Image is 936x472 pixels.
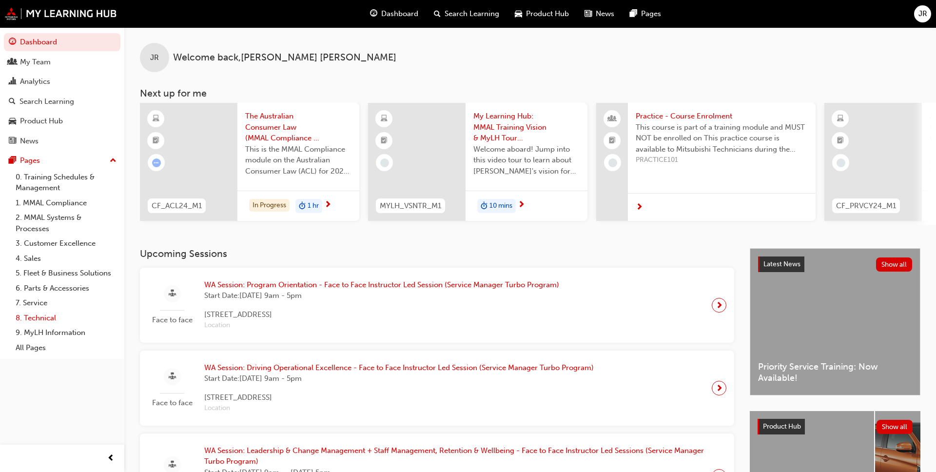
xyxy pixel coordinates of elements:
[5,7,117,20] a: mmal
[245,111,351,144] span: The Australian Consumer Law (MMAL Compliance - 2024)
[716,298,723,312] span: next-icon
[918,8,927,20] span: JR
[110,155,117,167] span: up-icon
[204,279,559,291] span: WA Session: Program Orientation - Face to Face Instructor Led Session (Service Manager Turbo Prog...
[876,257,913,272] button: Show all
[622,4,669,24] a: pages-iconPages
[750,248,920,395] a: Latest NewsShow allPriority Service Training: Now Available!
[877,420,913,434] button: Show all
[299,200,306,213] span: duration-icon
[308,200,319,212] span: 1 hr
[426,4,507,24] a: search-iconSearch Learning
[515,8,522,20] span: car-icon
[20,57,51,68] div: My Team
[381,135,388,147] span: booktick-icon
[630,8,637,20] span: pages-icon
[152,158,161,167] span: learningRecordVerb_ATTEMPT-icon
[381,8,418,20] span: Dashboard
[9,137,16,146] span: news-icon
[4,152,120,170] button: Pages
[4,132,120,150] a: News
[204,320,559,331] span: Location
[596,8,614,20] span: News
[577,4,622,24] a: news-iconNews
[324,201,331,210] span: next-icon
[9,157,16,165] span: pages-icon
[12,340,120,355] a: All Pages
[758,361,912,383] span: Priority Service Training: Now Available!
[4,31,120,152] button: DashboardMy TeamAnalyticsSearch LearningProduct HubNews
[837,135,844,147] span: booktick-icon
[153,135,159,147] span: booktick-icon
[4,112,120,130] a: Product Hub
[716,381,723,395] span: next-icon
[636,203,643,212] span: next-icon
[445,8,499,20] span: Search Learning
[609,135,616,147] span: booktick-icon
[362,4,426,24] a: guage-iconDashboard
[20,76,50,87] div: Analytics
[249,199,290,212] div: In Progress
[12,281,120,296] a: 6. Parts & Accessories
[148,358,726,418] a: Face to faceWA Session: Driving Operational Excellence - Face to Face Instructor Led Session (Ser...
[12,311,120,326] a: 8. Technical
[12,196,120,211] a: 1. MMAL Compliance
[204,392,594,403] span: [STREET_ADDRESS]
[107,452,115,465] span: prev-icon
[9,117,16,126] span: car-icon
[434,8,441,20] span: search-icon
[204,403,594,414] span: Location
[368,103,587,221] a: MYLH_VSNTR_M1My Learning Hub: MMAL Training Vision & MyLH Tour (Elective)Welcome aboard! Jump int...
[150,52,159,63] span: JR
[204,373,594,384] span: Start Date: [DATE] 9am - 5pm
[837,113,844,125] span: learningResourceType_ELEARNING-icon
[204,362,594,374] span: WA Session: Driving Operational Excellence - Face to Face Instructor Led Session (Service Manager...
[636,155,808,166] span: PRACTICE101
[245,144,351,177] span: This is the MMAL Compliance module on the Australian Consumer Law (ACL) for 2024. Complete this m...
[12,170,120,196] a: 0. Training Schedules & Management
[914,5,931,22] button: JR
[152,200,202,212] span: CF_ACL24_M1
[636,122,808,155] span: This course is part of a training module and MUST NOT be enrolled on This practice course is avai...
[763,260,800,268] span: Latest News
[585,8,592,20] span: news-icon
[12,210,120,236] a: 2. MMAL Systems & Processes
[4,93,120,111] a: Search Learning
[153,113,159,125] span: learningResourceType_ELEARNING-icon
[9,58,16,67] span: people-icon
[4,73,120,91] a: Analytics
[370,8,377,20] span: guage-icon
[9,38,16,47] span: guage-icon
[763,422,801,431] span: Product Hub
[19,96,74,107] div: Search Learning
[20,116,63,127] div: Product Hub
[148,275,726,335] a: Face to faceWA Session: Program Orientation - Face to Face Instructor Led Session (Service Manage...
[641,8,661,20] span: Pages
[526,8,569,20] span: Product Hub
[608,158,617,167] span: learningRecordVerb_NONE-icon
[148,315,196,326] span: Face to face
[140,103,359,221] a: CF_ACL24_M1The Australian Consumer Law (MMAL Compliance - 2024)This is the MMAL Compliance module...
[596,103,816,221] a: Practice - Course EnrolmentThis course is part of a training module and MUST NOT be enrolled on T...
[4,33,120,51] a: Dashboard
[758,256,912,272] a: Latest NewsShow all
[473,144,580,177] span: Welcome aboard! Jump into this video tour to learn about [PERSON_NAME]'s vision for your learning...
[204,445,704,467] span: WA Session: Leadership & Change Management + Staff Management, Retention & Wellbeing - Face to Fa...
[473,111,580,144] span: My Learning Hub: MMAL Training Vision & MyLH Tour (Elective)
[173,52,396,63] span: Welcome back , [PERSON_NAME] [PERSON_NAME]
[148,397,196,409] span: Face to face
[381,113,388,125] span: learningResourceType_ELEARNING-icon
[9,98,16,106] span: search-icon
[124,88,936,99] h3: Next up for me
[12,325,120,340] a: 9. MyLH Information
[169,459,176,471] span: sessionType_FACE_TO_FACE-icon
[169,371,176,383] span: sessionType_FACE_TO_FACE-icon
[380,158,389,167] span: learningRecordVerb_NONE-icon
[204,290,559,301] span: Start Date: [DATE] 9am - 5pm
[12,295,120,311] a: 7. Service
[836,200,896,212] span: CF_PRVCY24_M1
[518,201,525,210] span: next-icon
[9,78,16,86] span: chart-icon
[12,266,120,281] a: 5. Fleet & Business Solutions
